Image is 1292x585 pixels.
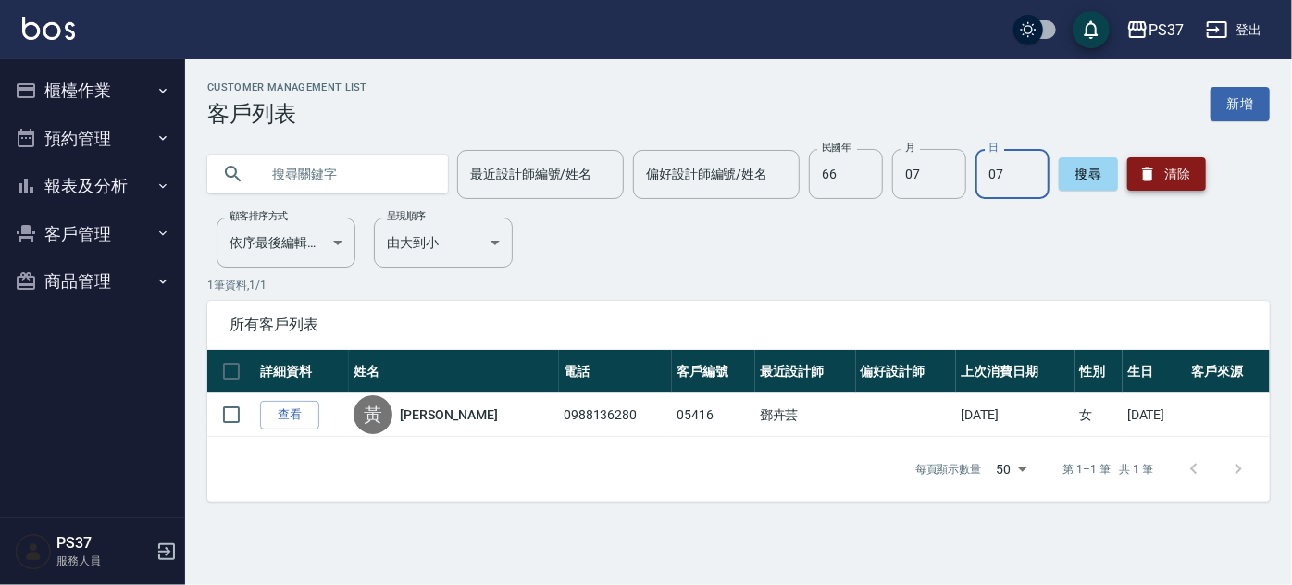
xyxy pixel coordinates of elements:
[7,162,178,210] button: 報表及分析
[1119,11,1191,49] button: PS37
[1075,393,1123,437] td: 女
[207,101,367,127] h3: 客戶列表
[915,461,982,478] p: 每頁顯示數量
[1123,350,1186,393] th: 生日
[7,257,178,305] button: 商品管理
[255,350,349,393] th: 詳細資料
[1075,350,1123,393] th: 性別
[672,350,755,393] th: 客戶編號
[672,393,755,437] td: 05416
[956,350,1075,393] th: 上次消費日期
[56,534,151,553] h5: PS37
[755,393,856,437] td: 鄧卉芸
[856,350,957,393] th: 偏好設計師
[230,209,288,223] label: 顧客排序方式
[7,115,178,163] button: 預約管理
[354,395,392,434] div: 黃
[15,533,52,570] img: Person
[989,444,1034,494] div: 50
[905,141,914,155] label: 月
[56,553,151,569] p: 服務人員
[374,218,513,268] div: 由大到小
[1059,157,1118,191] button: 搜尋
[400,405,498,424] a: [PERSON_NAME]
[1123,393,1186,437] td: [DATE]
[559,350,672,393] th: 電話
[7,210,178,258] button: 客戶管理
[259,149,433,199] input: 搜尋關鍵字
[755,350,856,393] th: 最近設計師
[1199,13,1270,47] button: 登出
[207,277,1270,293] p: 1 筆資料, 1 / 1
[1073,11,1110,48] button: save
[7,67,178,115] button: 櫃檯作業
[1211,87,1270,121] a: 新增
[956,393,1075,437] td: [DATE]
[22,17,75,40] img: Logo
[559,393,672,437] td: 0988136280
[387,209,426,223] label: 呈現順序
[1063,461,1153,478] p: 第 1–1 筆 共 1 筆
[217,218,355,268] div: 依序最後編輯時間
[230,316,1248,334] span: 所有客戶列表
[1149,19,1184,42] div: PS37
[349,350,559,393] th: 姓名
[260,401,319,429] a: 查看
[1127,157,1206,191] button: 清除
[822,141,851,155] label: 民國年
[207,81,367,93] h2: Customer Management List
[1186,350,1270,393] th: 客戶來源
[988,141,998,155] label: 日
